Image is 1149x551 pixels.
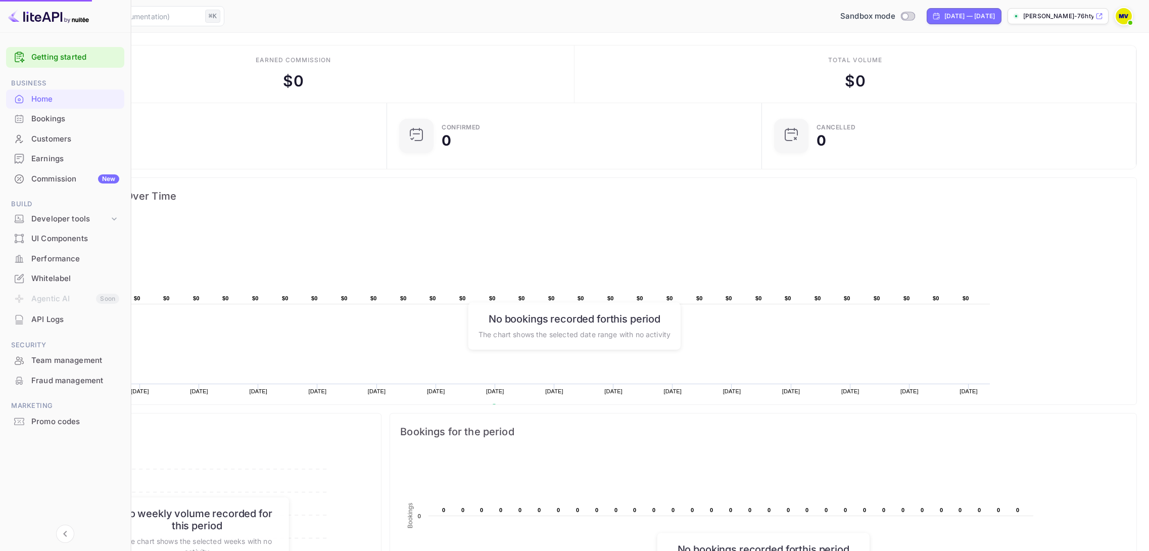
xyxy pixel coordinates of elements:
text: 0 [499,507,502,513]
a: Promo codes [6,412,124,431]
text: $0 [282,295,289,301]
text: $0 [222,295,229,301]
text: $0 [252,295,259,301]
text: $0 [607,295,614,301]
text: $0 [134,295,140,301]
text: $0 [163,295,170,301]
p: [PERSON_NAME]-76hty.nui... [1023,12,1093,21]
text: 0 [1016,507,1019,513]
div: Confirmed [442,124,481,130]
div: ⌘K [205,10,220,23]
text: 0 [787,507,790,513]
text: $0 [370,295,377,301]
text: $0 [400,295,407,301]
a: Fraud management [6,371,124,390]
text: Revenue [501,404,526,411]
text: Bookings [407,503,414,529]
div: CommissionNew [6,169,124,189]
text: $0 [311,295,318,301]
text: $0 [726,295,732,301]
div: Switch to Production mode [836,11,919,22]
text: $0 [933,295,939,301]
text: 0 [538,507,541,513]
text: [DATE] [663,388,682,394]
button: Collapse navigation [56,525,74,543]
div: Earnings [31,153,119,165]
text: 0 [729,507,732,513]
text: $0 [459,295,466,301]
img: LiteAPI logo [8,8,89,24]
text: $0 [429,295,436,301]
text: 0 [882,507,885,513]
h6: No bookings recorded for this period [478,312,671,325]
div: Developer tools [31,213,109,225]
a: Whitelabel [6,269,124,288]
a: Getting started [31,52,119,63]
text: $0 [637,295,643,301]
div: Team management [31,355,119,366]
a: API Logs [6,310,124,329]
text: [DATE] [545,388,563,394]
text: [DATE] [249,388,267,394]
span: Weekly volume [23,424,371,440]
text: [DATE] [782,388,800,394]
p: The chart shows the selected date range with no activity [478,329,671,339]
text: 0 [959,507,962,513]
text: 0 [748,507,751,513]
div: Fraud management [6,371,124,391]
text: [DATE] [368,388,386,394]
text: [DATE] [486,388,504,394]
div: Performance [6,249,124,269]
div: Performance [31,253,119,265]
div: UI Components [31,233,119,245]
text: $0 [518,295,525,301]
div: API Logs [31,314,119,326]
text: 0 [768,507,771,513]
text: 0 [442,507,445,513]
span: Bookings for the period [400,424,1126,440]
text: 0 [480,507,483,513]
div: Whitelabel [31,273,119,285]
div: New [98,174,119,183]
text: 0 [997,507,1000,513]
text: $0 [341,295,348,301]
text: 0 [710,507,713,513]
div: Developer tools [6,210,124,228]
text: $0 [755,295,762,301]
span: Security [6,340,124,351]
a: CommissionNew [6,169,124,188]
span: Build [6,199,124,210]
text: $0 [193,295,200,301]
text: [DATE] [427,388,445,394]
text: 0 [672,507,675,513]
text: 0 [863,507,866,513]
img: Michael Vogt [1116,8,1132,24]
text: $0 [696,295,703,301]
text: [DATE] [309,388,327,394]
div: Fraud management [31,375,119,387]
div: Commission [31,173,119,185]
text: 0 [595,507,598,513]
text: $0 [666,295,673,301]
text: 0 [633,507,636,513]
text: $0 [844,295,850,301]
text: 0 [518,507,521,513]
text: [DATE] [604,388,623,394]
text: 0 [901,507,904,513]
a: UI Components [6,229,124,248]
text: 0 [921,507,924,513]
div: Team management [6,351,124,371]
text: $0 [578,295,584,301]
a: Home [6,89,124,108]
text: 0 [978,507,981,513]
a: Earnings [6,149,124,168]
text: 0 [418,513,421,519]
text: 0 [557,507,560,513]
span: Commission Growth Over Time [23,188,1126,204]
div: UI Components [6,229,124,249]
div: Earned commission [256,56,330,65]
text: 0 [940,507,943,513]
div: Home [6,89,124,109]
text: $0 [548,295,555,301]
div: Customers [31,133,119,145]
